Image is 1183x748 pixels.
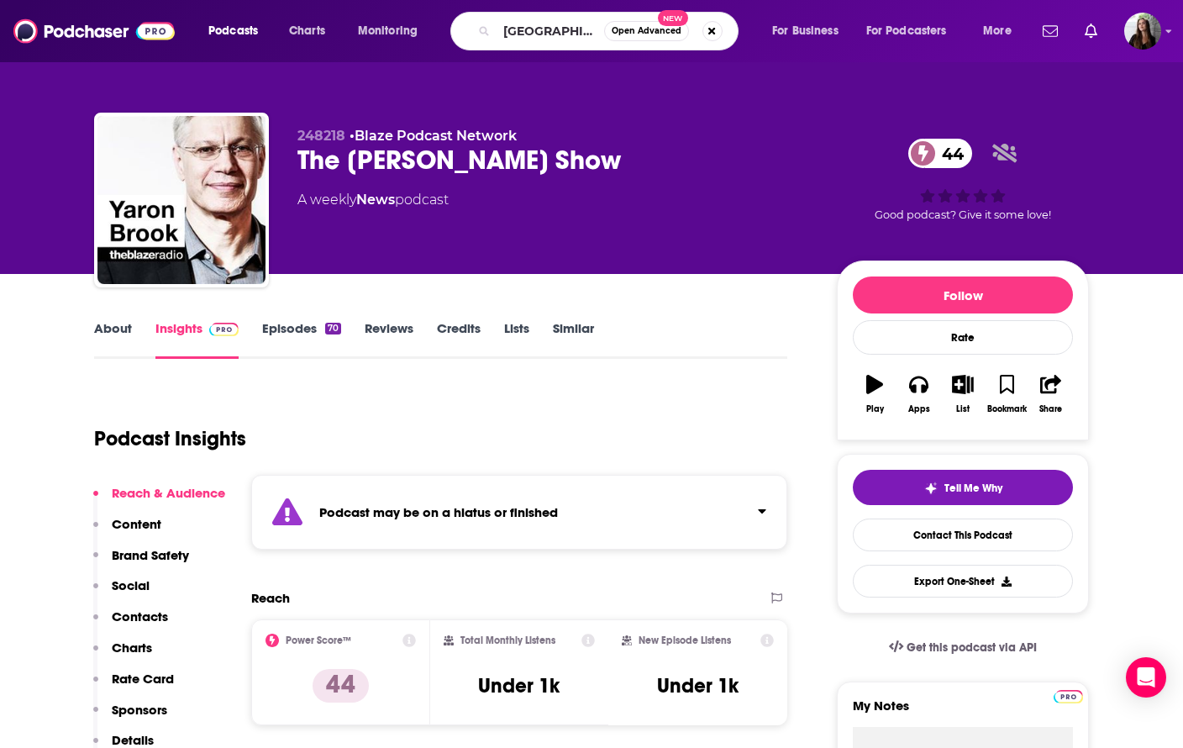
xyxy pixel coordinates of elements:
a: Blaze Podcast Network [355,128,517,144]
button: Contacts [93,608,168,640]
button: Rate Card [93,671,174,702]
a: News [356,192,395,208]
span: For Podcasters [866,19,947,43]
a: Contact This Podcast [853,519,1073,551]
a: Episodes70 [262,320,341,359]
button: Sponsors [93,702,167,733]
img: The Yaron Brook Show [97,116,266,284]
h3: Under 1k [657,673,739,698]
div: Apps [908,404,930,414]
button: open menu [197,18,280,45]
a: Pro website [1054,687,1083,703]
p: Charts [112,640,152,656]
span: Podcasts [208,19,258,43]
p: Social [112,577,150,593]
h3: Under 1k [478,673,560,698]
p: Content [112,516,161,532]
span: For Business [772,19,839,43]
p: Brand Safety [112,547,189,563]
input: Search podcasts, credits, & more... [497,18,604,45]
div: Open Intercom Messenger [1126,657,1166,698]
span: Monitoring [358,19,418,43]
div: Bookmark [987,404,1027,414]
button: Open AdvancedNew [604,21,689,41]
span: 44 [925,139,972,168]
a: Get this podcast via API [875,627,1050,668]
strong: Podcast may be on a hiatus or finished [319,504,558,520]
span: More [983,19,1012,43]
button: Social [93,577,150,608]
span: Get this podcast via API [907,640,1037,655]
div: Rate [853,320,1073,355]
a: 44 [908,139,972,168]
button: open menu [855,18,971,45]
button: Play [853,364,896,424]
button: Apps [896,364,940,424]
section: Click to expand status details [251,475,787,550]
a: Charts [278,18,335,45]
button: tell me why sparkleTell Me Why [853,470,1073,505]
div: 44Good podcast? Give it some love! [837,128,1089,232]
button: open menu [346,18,439,45]
h2: Reach [251,590,290,606]
p: Rate Card [112,671,174,687]
a: Credits [437,320,481,359]
p: 44 [313,669,369,703]
div: Share [1039,404,1062,414]
div: Search podcasts, credits, & more... [466,12,754,50]
a: Show notifications dropdown [1036,17,1065,45]
p: Sponsors [112,702,167,718]
button: Share [1029,364,1073,424]
button: Export One-Sheet [853,565,1073,598]
button: List [941,364,985,424]
button: Bookmark [985,364,1028,424]
a: InsightsPodchaser Pro [155,320,239,359]
img: tell me why sparkle [924,482,938,495]
h2: Total Monthly Listens [460,635,555,646]
div: Play [866,404,884,414]
h2: Power Score™ [286,635,351,646]
img: User Profile [1124,13,1161,50]
a: Lists [504,320,529,359]
h2: New Episode Listens [639,635,731,646]
span: • [350,128,517,144]
img: Podchaser Pro [209,323,239,336]
button: Reach & Audience [93,485,225,516]
div: A weekly podcast [297,190,449,210]
label: My Notes [853,698,1073,727]
p: Reach & Audience [112,485,225,501]
button: Charts [93,640,152,671]
div: List [956,404,970,414]
span: 248218 [297,128,345,144]
button: Content [93,516,161,547]
button: open menu [971,18,1033,45]
p: Contacts [112,608,168,624]
a: Similar [553,320,594,359]
span: Open Advanced [612,27,681,35]
span: Charts [289,19,325,43]
button: Show profile menu [1124,13,1161,50]
p: Details [112,732,154,748]
span: Logged in as bnmartinn [1124,13,1161,50]
a: Show notifications dropdown [1078,17,1104,45]
a: Reviews [365,320,413,359]
button: Follow [853,277,1073,313]
span: Good podcast? Give it some love! [875,208,1051,221]
img: Podchaser Pro [1054,690,1083,703]
div: 70 [325,323,341,334]
span: New [658,10,688,26]
button: Brand Safety [93,547,189,578]
img: Podchaser - Follow, Share and Rate Podcasts [13,15,175,47]
button: open menu [760,18,860,45]
h1: Podcast Insights [94,426,246,451]
a: About [94,320,132,359]
span: Tell Me Why [944,482,1002,495]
